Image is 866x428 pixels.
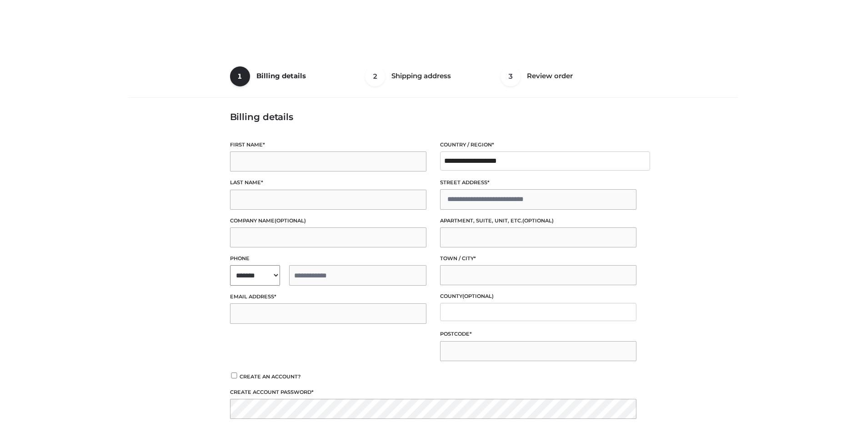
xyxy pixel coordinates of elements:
input: Create an account? [230,373,238,378]
label: Country / Region [440,141,636,149]
span: Create an account? [240,373,301,380]
span: 2 [365,66,385,86]
label: County [440,292,636,301]
label: Street address [440,178,636,187]
label: Town / City [440,254,636,263]
span: Shipping address [391,71,451,80]
span: (optional) [522,217,554,224]
span: (optional) [462,293,494,299]
label: Company name [230,217,426,225]
label: Create account password [230,388,636,397]
span: Review order [527,71,573,80]
label: Postcode [440,330,636,338]
label: First name [230,141,426,149]
span: Billing details [256,71,306,80]
span: (optional) [275,217,306,224]
label: Email address [230,292,426,301]
span: 1 [230,66,250,86]
h3: Billing details [230,111,636,122]
span: 3 [501,66,521,86]
label: Phone [230,254,426,263]
label: Last name [230,178,426,187]
label: Apartment, suite, unit, etc. [440,217,636,225]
